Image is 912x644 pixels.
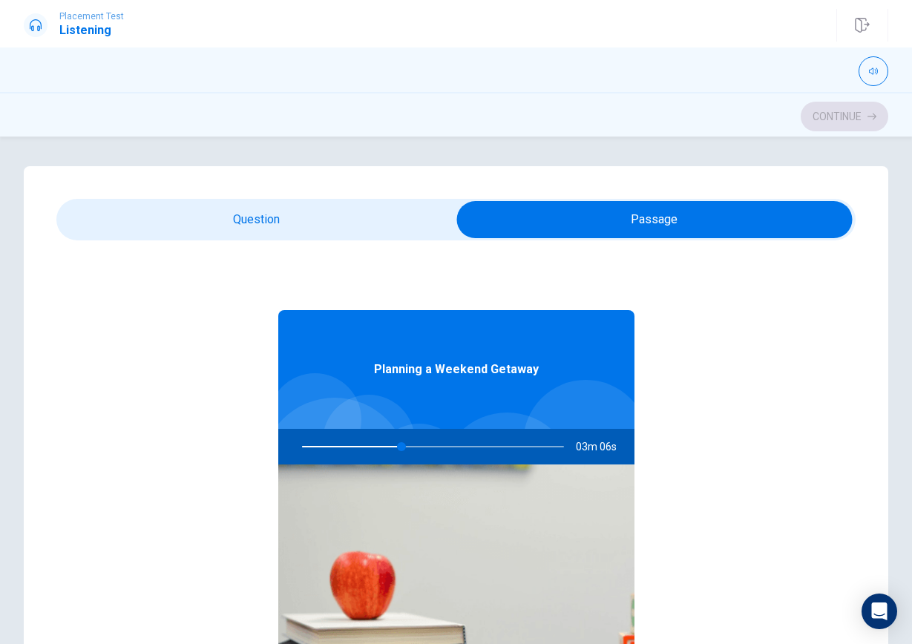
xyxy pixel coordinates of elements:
div: Open Intercom Messenger [862,594,897,629]
span: 03m 06s [576,429,629,464]
span: Placement Test [59,11,124,22]
h1: Listening [59,22,124,39]
span: Planning a Weekend Getaway [374,361,539,378]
